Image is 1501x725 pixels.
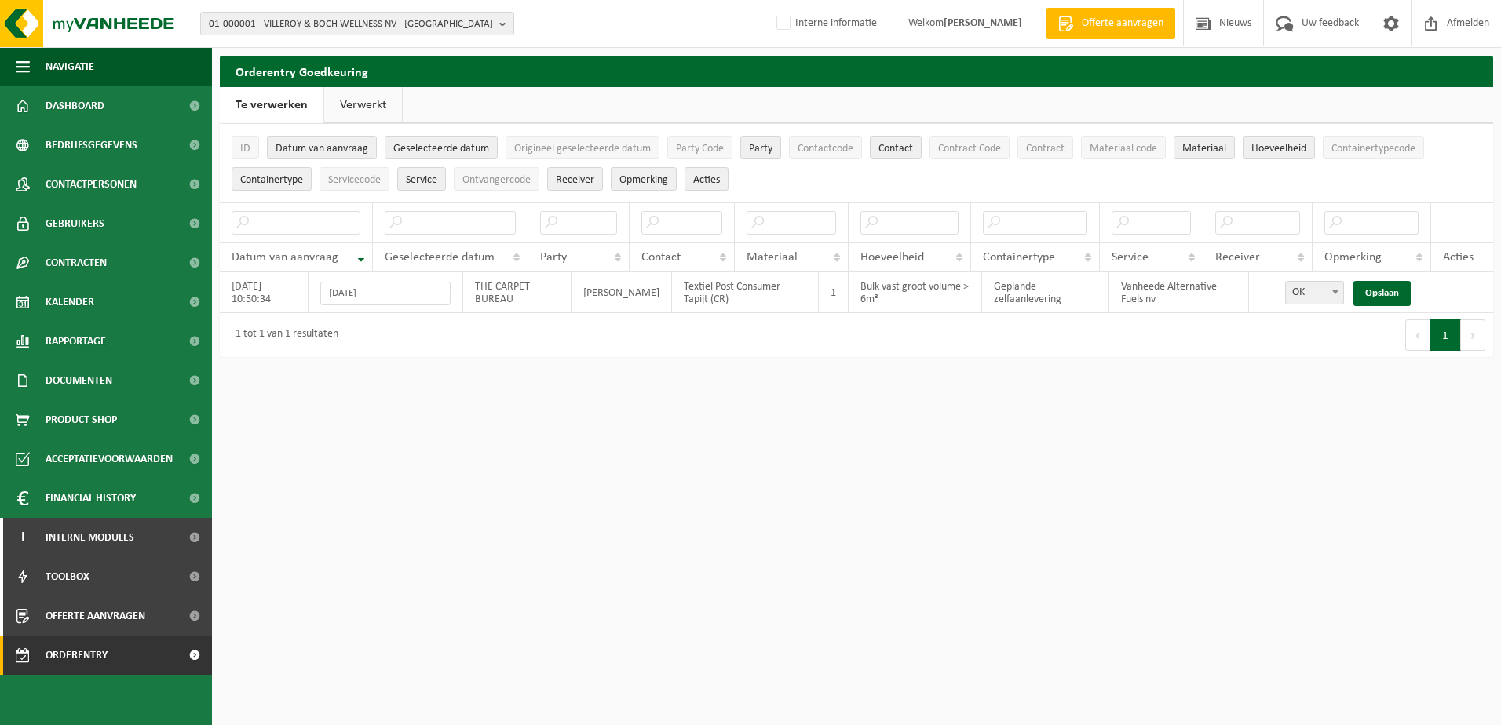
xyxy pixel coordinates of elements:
span: 01-000001 - VILLEROY & BOCH WELLNESS NV - [GEOGRAPHIC_DATA] [209,13,493,36]
span: Contracten [46,243,107,282]
span: Geselecteerde datum [393,143,489,155]
span: Acties [693,174,720,186]
a: Te verwerken [220,87,323,123]
span: Origineel geselecteerde datum [514,143,651,155]
span: Receiver [556,174,594,186]
td: Geplande zelfaanlevering [982,272,1109,313]
button: Origineel geselecteerde datumOrigineel geselecteerde datum: Activate to sort [506,136,659,159]
span: Acceptatievoorwaarden [46,439,173,479]
a: Opslaan [1353,281,1411,306]
span: Offerte aanvragen [46,596,145,636]
span: Navigatie [46,47,94,86]
span: Datum van aanvraag [232,251,338,264]
span: Party Code [676,143,724,155]
td: Textiel Post Consumer Tapijt (CR) [672,272,820,313]
span: Opmerking [1324,251,1382,264]
td: THE CARPET BUREAU [463,272,572,313]
button: PartyParty: Activate to sort [740,136,781,159]
span: Hoeveelheid [860,251,924,264]
span: Opmerking [619,174,668,186]
button: ContactContact: Activate to sort [870,136,922,159]
span: Contactpersonen [46,165,137,204]
span: Ontvangercode [462,174,531,186]
span: Materiaal [747,251,798,264]
span: Geselecteerde datum [385,251,495,264]
td: [DATE] 10:50:34 [220,272,309,313]
td: 1 [819,272,849,313]
button: ReceiverReceiver: Activate to sort [547,167,603,191]
span: OK [1285,281,1344,304]
button: OpmerkingOpmerking: Activate to sort [611,167,677,191]
span: Contactcode [798,143,853,155]
button: Next [1461,319,1485,351]
button: 1 [1430,319,1461,351]
button: Contract CodeContract Code: Activate to sort [929,136,1010,159]
span: Materiaal [1182,143,1226,155]
span: Containertype [240,174,303,186]
label: Interne informatie [773,12,877,35]
button: ServiceService: Activate to sort [397,167,446,191]
span: Servicecode [328,174,381,186]
span: Service [406,174,437,186]
button: MateriaalMateriaal: Activate to sort [1174,136,1235,159]
span: Party [540,251,567,264]
span: Orderentry Goedkeuring [46,636,177,675]
span: Datum van aanvraag [276,143,368,155]
span: Product Shop [46,400,117,439]
span: Toolbox [46,557,89,596]
td: [PERSON_NAME] [572,272,672,313]
button: Geselecteerde datumGeselecteerde datum: Activate to sort [385,136,498,159]
button: 01-000001 - VILLEROY & BOCH WELLNESS NV - [GEOGRAPHIC_DATA] [200,12,514,35]
button: IDID: Activate to sort [232,136,259,159]
span: Contact [641,251,681,264]
span: Bedrijfsgegevens [46,126,137,165]
span: OK [1286,282,1343,304]
button: Acties [685,167,729,191]
span: Party [749,143,772,155]
span: Acties [1443,251,1474,264]
span: Containertypecode [1331,143,1415,155]
button: Party CodeParty Code: Activate to sort [667,136,732,159]
span: Hoeveelheid [1251,143,1306,155]
span: Contract Code [938,143,1001,155]
span: ID [240,143,250,155]
button: ContainertypeContainertype: Activate to sort [232,167,312,191]
span: Interne modules [46,518,134,557]
span: Contact [878,143,913,155]
td: Vanheede Alternative Fuels nv [1109,272,1249,313]
button: ContactcodeContactcode: Activate to sort [789,136,862,159]
strong: [PERSON_NAME] [944,17,1022,29]
span: Materiaal code [1090,143,1157,155]
span: Receiver [1215,251,1260,264]
span: Rapportage [46,322,106,361]
button: Previous [1405,319,1430,351]
span: Kalender [46,282,94,322]
h2: Orderentry Goedkeuring [220,56,1493,86]
span: I [16,518,30,557]
button: OntvangercodeOntvangercode: Activate to sort [454,167,539,191]
button: ContractContract: Activate to sort [1017,136,1073,159]
button: Datum van aanvraagDatum van aanvraag: Activate to remove sorting [267,136,377,159]
a: Offerte aanvragen [1046,8,1175,39]
div: 1 tot 1 van 1 resultaten [228,321,338,349]
button: ServicecodeServicecode: Activate to sort [320,167,389,191]
td: Bulk vast groot volume > 6m³ [849,272,981,313]
span: Containertype [983,251,1055,264]
span: Offerte aanvragen [1078,16,1167,31]
button: Materiaal codeMateriaal code: Activate to sort [1081,136,1166,159]
span: Service [1112,251,1149,264]
button: ContainertypecodeContainertypecode: Activate to sort [1323,136,1424,159]
span: Financial History [46,479,136,518]
a: Verwerkt [324,87,402,123]
span: Gebruikers [46,204,104,243]
span: Documenten [46,361,112,400]
span: Dashboard [46,86,104,126]
span: Contract [1026,143,1065,155]
button: HoeveelheidHoeveelheid: Activate to sort [1243,136,1315,159]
